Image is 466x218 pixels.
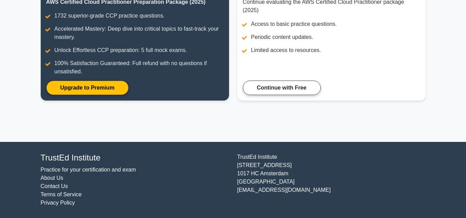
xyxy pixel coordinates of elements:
[41,183,68,189] a: Contact Us
[41,167,136,173] a: Practice for your certification and exam
[243,81,321,95] a: Continue with Free
[41,200,75,206] a: Privacy Policy
[46,81,129,95] a: Upgrade to Premium
[233,153,430,207] div: TrustEd Institute [STREET_ADDRESS] 1017 HC Amsterdam [GEOGRAPHIC_DATA] [EMAIL_ADDRESS][DOMAIN_NAME]
[41,191,82,197] a: Terms of Service
[41,175,63,181] a: About Us
[41,153,229,163] h4: TrustEd Institute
